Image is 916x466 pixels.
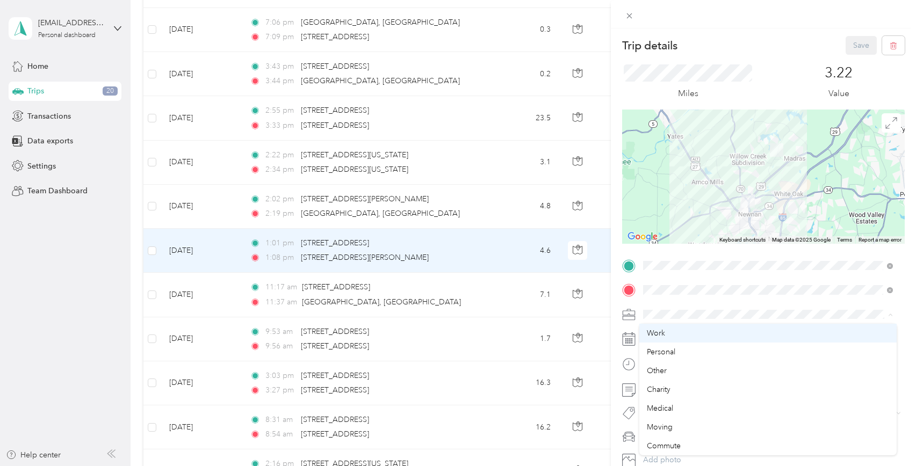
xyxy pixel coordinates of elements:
span: Work [647,329,665,338]
span: Commute [647,441,681,450]
p: Trip details [622,38,677,53]
span: Charity [647,385,670,394]
p: Miles [678,87,698,100]
p: Value [828,87,849,100]
button: Keyboard shortcuts [719,236,766,244]
a: Terms (opens in new tab) [837,237,852,243]
span: Map data ©2025 Google [772,237,831,243]
span: Other [647,366,667,375]
p: 3.22 [825,64,853,82]
iframe: Everlance-gr Chat Button Frame [856,406,916,466]
a: Open this area in Google Maps (opens a new window) [625,230,660,244]
a: Report a map error [859,237,901,243]
span: Medical [647,404,673,413]
img: Google [625,230,660,244]
span: Personal [647,347,675,356]
span: Moving [647,423,673,432]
